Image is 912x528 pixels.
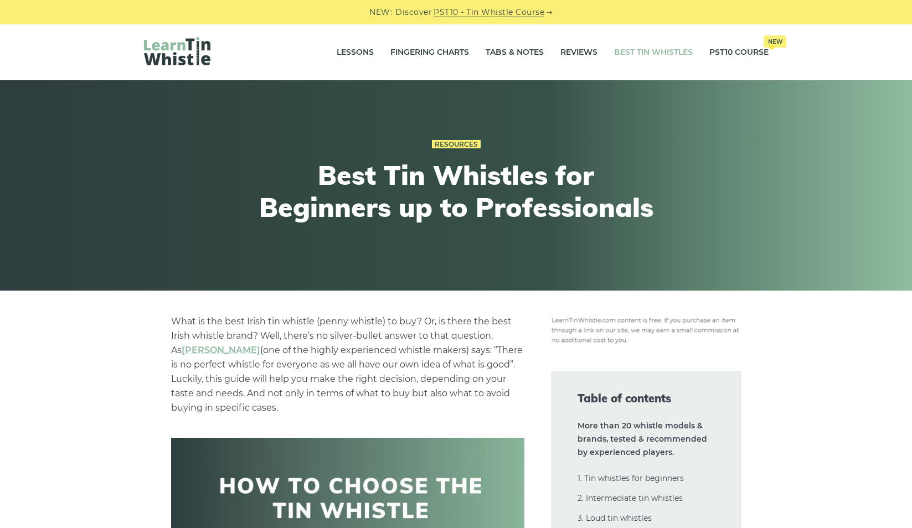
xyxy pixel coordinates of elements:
[432,140,481,149] a: Resources
[171,314,524,415] p: What is the best Irish tin whistle (penny whistle) to buy? Or, is there the best Irish whistle br...
[253,159,660,223] h1: Best Tin Whistles for Beginners up to Professionals
[578,421,707,457] strong: More than 20 whistle models & brands, tested & recommended by experienced players.
[551,314,741,344] img: disclosure
[578,391,715,406] span: Table of contents
[764,35,786,48] span: New
[709,39,769,66] a: PST10 CourseNew
[144,37,210,65] img: LearnTinWhistle.com
[560,39,597,66] a: Reviews
[614,39,693,66] a: Best Tin Whistles
[390,39,469,66] a: Fingering Charts
[337,39,374,66] a: Lessons
[486,39,544,66] a: Tabs & Notes
[578,513,652,523] a: 3. Loud tin whistles
[578,473,684,483] a: 1. Tin whistles for beginners
[578,493,683,503] a: 2. Intermediate tin whistles
[182,345,260,355] a: undefined (opens in a new tab)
